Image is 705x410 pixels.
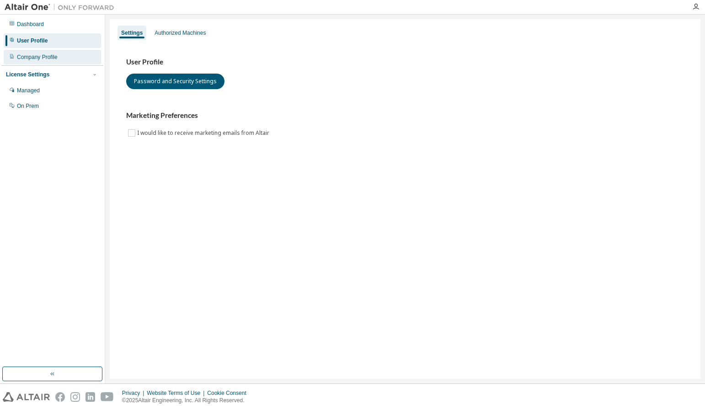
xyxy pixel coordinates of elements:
div: Managed [17,87,40,94]
div: Settings [121,29,143,37]
img: altair_logo.svg [3,392,50,402]
div: On Prem [17,102,39,110]
img: instagram.svg [70,392,80,402]
div: User Profile [17,37,48,44]
h3: Marketing Preferences [126,111,684,120]
div: License Settings [6,71,49,78]
h3: User Profile [126,58,684,67]
img: facebook.svg [55,392,65,402]
div: Authorized Machines [155,29,206,37]
img: Altair One [5,3,119,12]
div: Company Profile [17,53,58,61]
img: youtube.svg [101,392,114,402]
p: © 2025 Altair Engineering, Inc. All Rights Reserved. [122,397,252,405]
div: Website Terms of Use [147,389,207,397]
div: Cookie Consent [207,389,251,397]
div: Dashboard [17,21,44,28]
img: linkedin.svg [85,392,95,402]
div: Privacy [122,389,147,397]
button: Password and Security Settings [126,74,224,89]
label: I would like to receive marketing emails from Altair [137,128,271,138]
